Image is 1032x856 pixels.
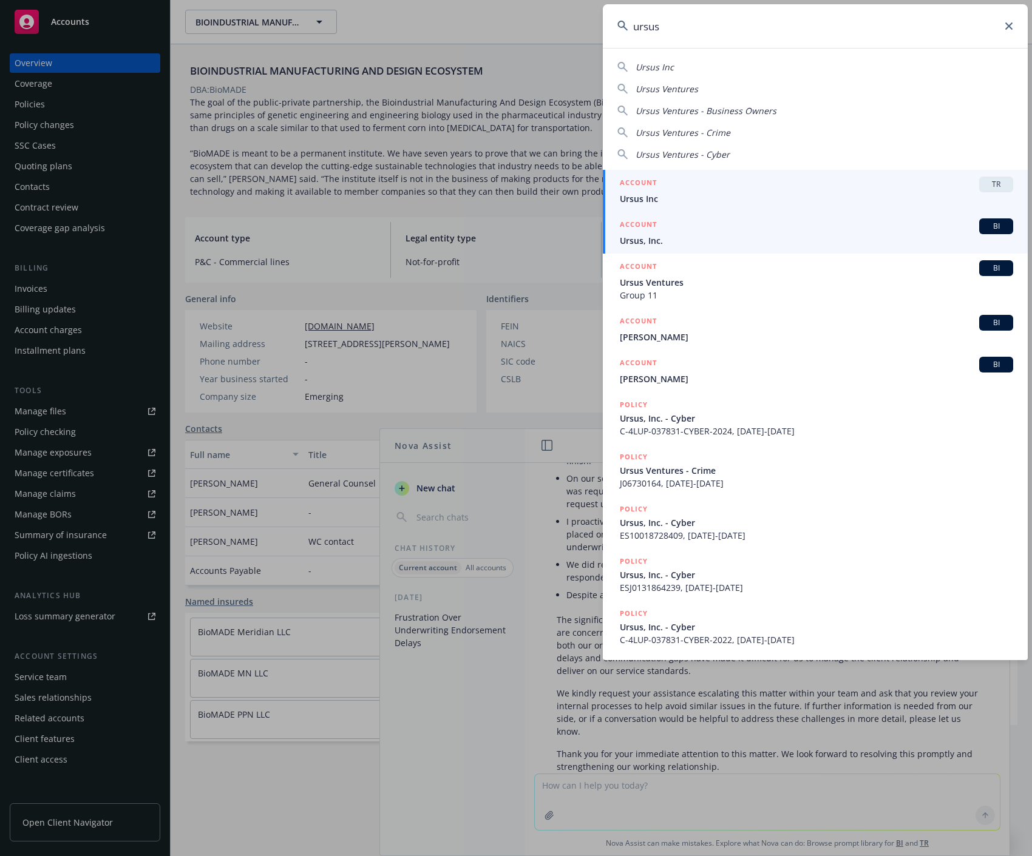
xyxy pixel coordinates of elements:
span: BI [984,221,1008,232]
span: Ursus, Inc. - Cyber [620,516,1013,529]
span: C-4LUP-037831-CYBER-2024, [DATE]-[DATE] [620,425,1013,437]
span: TR [984,179,1008,190]
span: J06730164, [DATE]-[DATE] [620,477,1013,490]
a: POLICYUrsus Ventures - CrimeJ06730164, [DATE]-[DATE] [603,444,1028,496]
span: Ursus Ventures - Crime [620,464,1013,477]
span: BI [984,263,1008,274]
input: Search... [603,4,1028,48]
h5: ACCOUNT [620,357,657,371]
span: Ursus Ventures - Crime [636,127,730,138]
h5: ACCOUNT [620,177,657,191]
span: Ursus, Inc. - Cyber [620,412,1013,425]
a: ACCOUNTTRUrsus Inc [603,170,1028,212]
a: ACCOUNTBIUrsus, Inc. [603,212,1028,254]
span: Ursus Inc [636,61,674,73]
span: ESJ0131864239, [DATE]-[DATE] [620,581,1013,594]
span: Ursus Inc [620,192,1013,205]
h5: ACCOUNT [620,315,657,329]
span: Ursus Ventures [620,276,1013,289]
span: Ursus, Inc. - Cyber [620,568,1013,581]
span: Ursus Ventures [636,83,698,95]
span: BI [984,359,1008,370]
h5: POLICY [620,399,648,411]
h5: POLICY [620,451,648,463]
a: ACCOUNTBI[PERSON_NAME] [603,308,1028,350]
h5: POLICY [620,503,648,515]
span: Ursus, Inc. [620,234,1013,247]
a: POLICYUrsus, Inc. - CyberC-4LUP-037831-CYBER-2022, [DATE]-[DATE] [603,601,1028,653]
a: ACCOUNTBIUrsus VenturesGroup 11 [603,254,1028,308]
a: POLICYUrsus, Inc. - CyberES10018728409, [DATE]-[DATE] [603,496,1028,548]
span: C-4LUP-037831-CYBER-2022, [DATE]-[DATE] [620,633,1013,646]
a: POLICYUrsus, Inc. - CyberESJ0131864239, [DATE]-[DATE] [603,548,1028,601]
h5: ACCOUNT [620,218,657,233]
span: [PERSON_NAME] [620,331,1013,343]
a: POLICYUrsus, Inc. - CyberC-4LUP-037831-CYBER-2024, [DATE]-[DATE] [603,392,1028,444]
a: ACCOUNTBI[PERSON_NAME] [603,350,1028,392]
span: Ursus, Inc. - Cyber [620,621,1013,633]
span: Ursus Ventures - Cyber [636,149,730,160]
h5: POLICY [620,607,648,619]
span: Group 11 [620,289,1013,302]
span: ES10018728409, [DATE]-[DATE] [620,529,1013,542]
span: Ursus Ventures - Business Owners [636,105,776,116]
h5: POLICY [620,555,648,567]
h5: ACCOUNT [620,260,657,275]
span: BI [984,317,1008,328]
span: [PERSON_NAME] [620,372,1013,385]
